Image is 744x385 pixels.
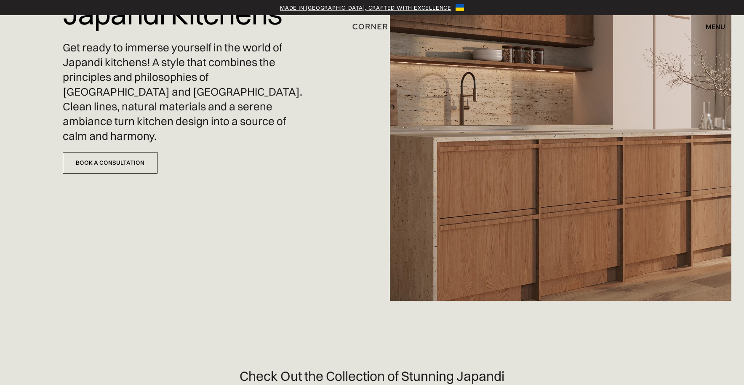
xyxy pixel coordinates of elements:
div: menu [697,19,725,34]
a: Made in [GEOGRAPHIC_DATA], crafted with excellence [280,3,451,12]
div: menu [706,23,725,30]
a: home [343,21,401,32]
p: Get ready to immerse yourself in the world of Japandi kitchens! A style that combines the princip... [63,40,304,144]
a: Book a Consultation [63,152,157,174]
